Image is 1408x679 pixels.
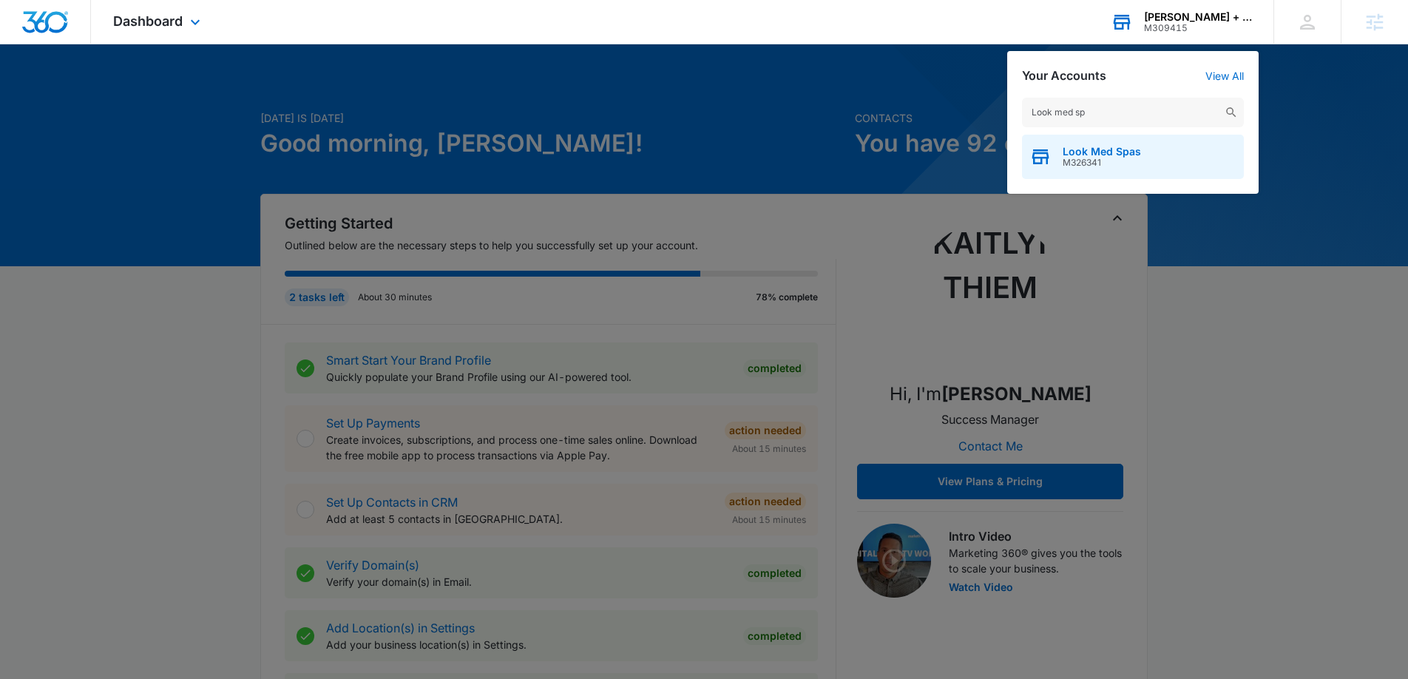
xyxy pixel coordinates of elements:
div: account name [1144,11,1252,23]
span: Look Med Spas [1063,146,1141,158]
button: Look Med SpasM326341 [1022,135,1244,179]
a: View All [1205,70,1244,82]
span: M326341 [1063,158,1141,168]
span: Dashboard [113,13,183,29]
input: Search Accounts [1022,98,1244,127]
h2: Your Accounts [1022,69,1106,83]
div: account id [1144,23,1252,33]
